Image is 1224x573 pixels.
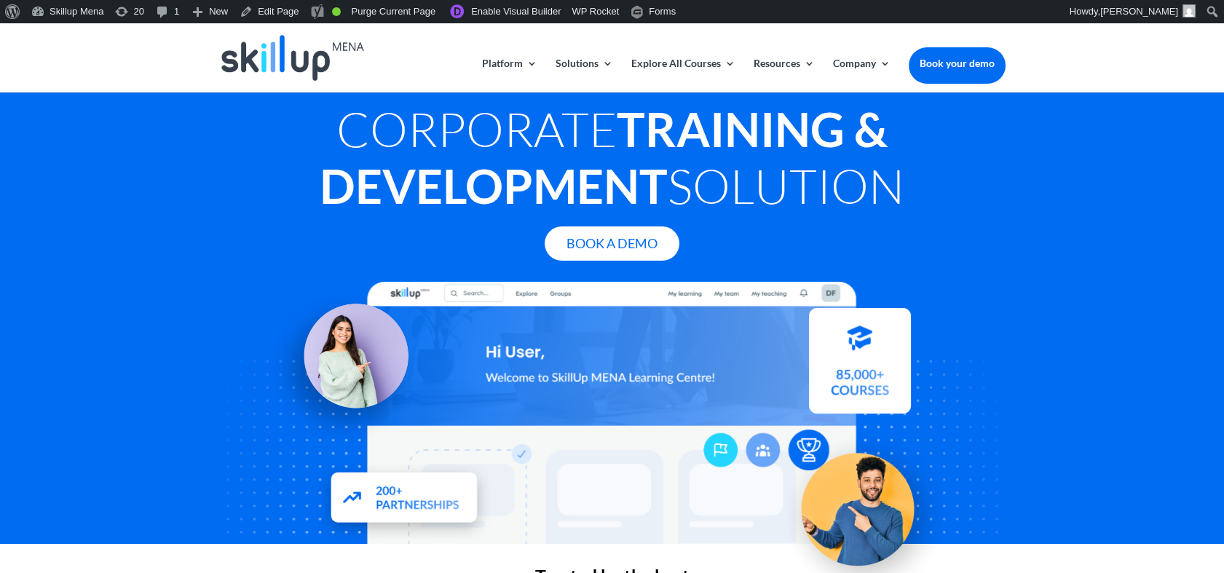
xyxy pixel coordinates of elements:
span: [PERSON_NAME] [1100,6,1178,17]
strong: Training & Development [320,100,888,214]
h1: Corporate Solution [219,100,1006,221]
img: Learning Management Solution - SkillUp [266,287,423,444]
a: Platform [482,58,537,92]
div: Good [332,7,341,16]
iframe: Chat Widget [1151,503,1224,573]
a: Company [833,58,891,92]
img: Partners - SkillUp Mena [313,459,494,543]
a: Book your demo [909,47,1006,79]
img: Skillup Mena [221,35,364,81]
a: Resources [754,58,815,92]
a: Solutions [556,58,613,92]
a: Book A Demo [545,226,679,261]
a: Explore All Courses [631,58,735,92]
img: Courses library - SkillUp MENA [809,315,911,420]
